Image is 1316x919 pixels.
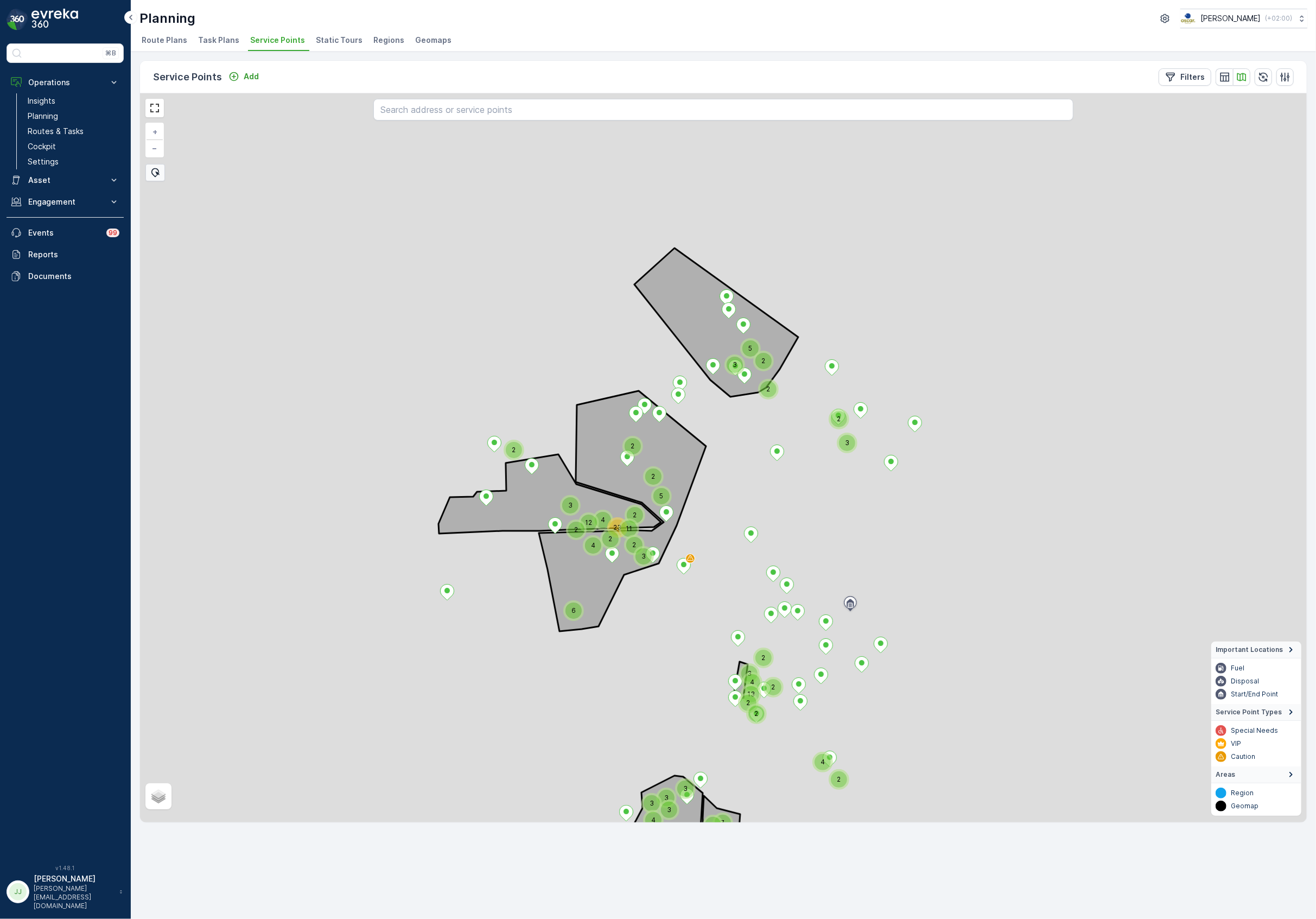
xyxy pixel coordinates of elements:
p: Geomap [1231,802,1258,810]
div: 3 [677,781,694,797]
div: 2 [625,438,641,454]
div: 2 [645,468,662,485]
img: basis-logo_rgb2x.png [1180,12,1196,24]
div: 7 [715,815,721,821]
div: 2 [831,771,847,788]
div: 5 [742,340,759,357]
a: Layers [147,784,170,808]
div: 3 [661,802,667,808]
div: 2 [626,537,633,543]
p: Service Points [153,69,222,85]
p: Asset [28,175,102,186]
div: 4 [595,512,601,518]
span: + [152,127,157,136]
p: Routes & Tasks [28,126,84,137]
div: 3 [635,548,642,555]
div: 3 [562,497,578,514]
div: 13 [743,686,749,693]
p: Planning [139,10,195,27]
div: 4 [585,537,592,544]
p: Insights [28,96,55,106]
div: 4 [595,512,611,528]
span: Route Plans [142,35,187,46]
div: 4 [744,674,751,681]
div: 2 [627,507,643,523]
div: 13 [743,686,759,702]
p: Filters [1180,72,1205,83]
div: 4 [585,537,601,554]
div: JJ [9,883,27,901]
p: Fuel [1231,664,1244,673]
p: Add [244,71,259,82]
p: Reports [28,249,119,260]
a: Cockpit [23,139,124,154]
div: 2 [831,411,837,417]
div: 2 [602,531,619,547]
div: 23 [609,519,616,526]
p: Operations [28,77,102,88]
span: Regions [373,35,404,46]
p: Cockpit [28,141,56,152]
p: Disposal [1231,677,1259,686]
input: Search address or service points [373,99,1073,121]
span: − [152,143,158,153]
button: Asset [7,169,124,191]
p: 99 [109,229,117,237]
span: Service Points [250,35,305,46]
p: Special Needs [1231,726,1278,735]
p: ( +02:00 ) [1265,14,1292,23]
p: Settings [28,156,59,167]
div: 3 [727,357,743,373]
div: 2 [831,411,847,427]
div: 3 [741,666,748,672]
div: 2 [506,442,512,448]
div: 2 [765,679,781,695]
div: 5 [653,488,670,504]
div: 2 [748,706,765,722]
img: logo_dark-DEwI_e13.png [31,9,78,30]
div: 23 [609,519,626,536]
div: 4 [645,812,652,819]
button: [PERSON_NAME](+02:00) [1180,9,1307,28]
div: 2 [625,438,631,445]
p: Engagement [28,197,102,207]
a: Reports [7,244,124,265]
div: 2 [765,679,772,686]
div: 7 [715,815,731,831]
div: 2 [748,706,755,712]
div: 2 [568,522,575,528]
div: 12 [581,515,597,531]
div: 11 [621,521,627,527]
a: Documents [7,265,124,287]
div: 4 [815,754,831,770]
div: Bulk Select [145,164,165,181]
div: 3 [562,497,569,504]
a: Zoom In [147,124,163,140]
span: Important Locations [1216,645,1283,654]
span: Task Plans [198,35,239,46]
button: Operations [7,72,124,93]
div: 4 [815,754,821,760]
div: 3 [839,435,845,441]
div: 2 [705,817,721,833]
div: 3 [839,435,855,451]
button: Filters [1159,68,1211,86]
div: 6 [565,603,582,619]
a: Planning [23,109,124,124]
div: 2 [645,468,652,475]
div: 2 [626,537,643,553]
summary: Service Point Types [1211,704,1301,721]
div: 3 [644,795,660,812]
div: 2 [755,353,772,369]
p: VIP [1231,739,1241,748]
p: Planning [28,111,58,122]
div: 2 [755,353,762,359]
div: 3 [658,790,675,806]
div: 3 [658,790,665,796]
div: 5 [742,340,749,347]
p: [PERSON_NAME] [1200,13,1261,24]
p: [PERSON_NAME] [34,873,114,884]
div: 3 [644,795,650,802]
div: 2 [760,381,777,397]
div: 2 [705,817,711,823]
